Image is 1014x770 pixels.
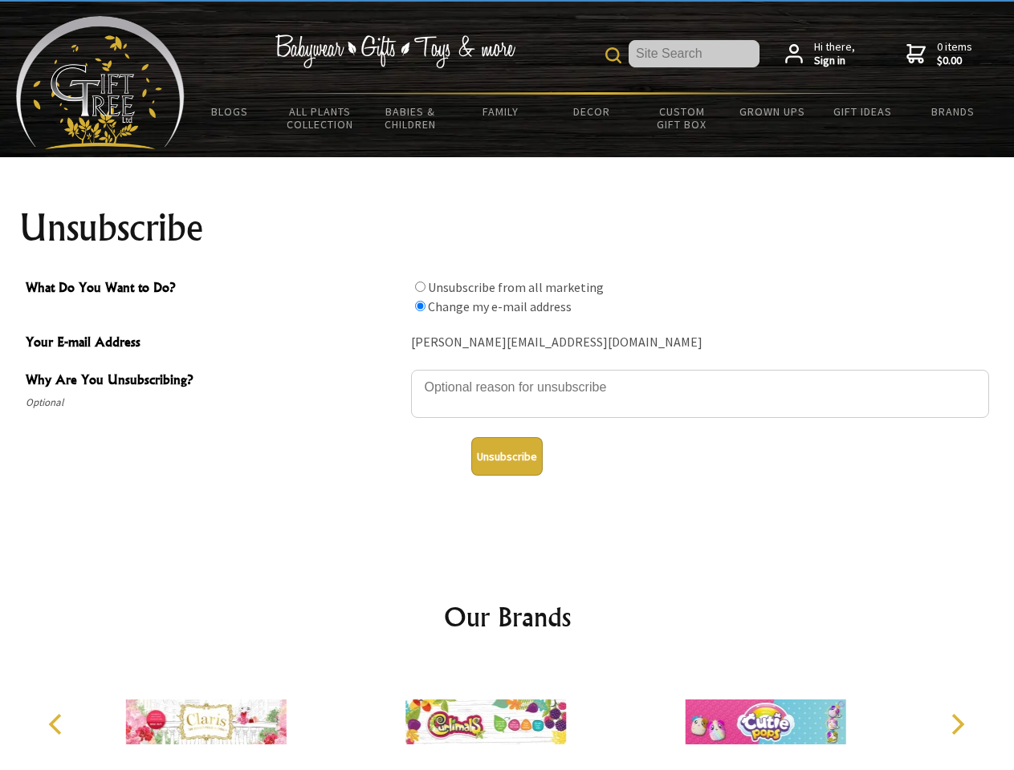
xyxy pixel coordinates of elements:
span: Why Are You Unsubscribing? [26,370,403,393]
button: Unsubscribe [471,437,543,476]
a: Custom Gift Box [637,95,727,141]
a: All Plants Collection [275,95,366,141]
label: Change my e-mail address [428,298,572,314]
strong: Sign in [814,54,855,68]
a: 0 items$0.00 [906,40,972,68]
strong: $0.00 [937,54,972,68]
span: Your E-mail Address [26,332,403,355]
a: Family [456,95,547,128]
button: Next [939,707,975,742]
a: Decor [546,95,637,128]
a: Hi there,Sign in [785,40,855,68]
div: [PERSON_NAME][EMAIL_ADDRESS][DOMAIN_NAME] [411,330,989,355]
span: What Do You Want to Do? [26,278,403,301]
a: Babies & Children [365,95,456,141]
h1: Unsubscribe [19,209,996,247]
img: Babywear - Gifts - Toys & more [275,34,515,68]
span: Optional [26,393,403,412]
a: Gift Ideas [817,95,908,128]
label: Unsubscribe from all marketing [428,279,604,295]
button: Previous [40,707,75,742]
span: 0 items [937,39,972,68]
input: What Do You Want to Do? [415,282,426,292]
input: What Do You Want to Do? [415,301,426,311]
textarea: Why Are You Unsubscribing? [411,370,989,418]
a: Brands [908,95,999,128]
span: Hi there, [814,40,855,68]
a: Grown Ups [727,95,817,128]
img: product search [605,47,621,63]
a: BLOGS [185,95,275,128]
h2: Our Brands [32,598,983,636]
img: Babyware - Gifts - Toys and more... [16,16,185,149]
input: Site Search [629,40,759,67]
